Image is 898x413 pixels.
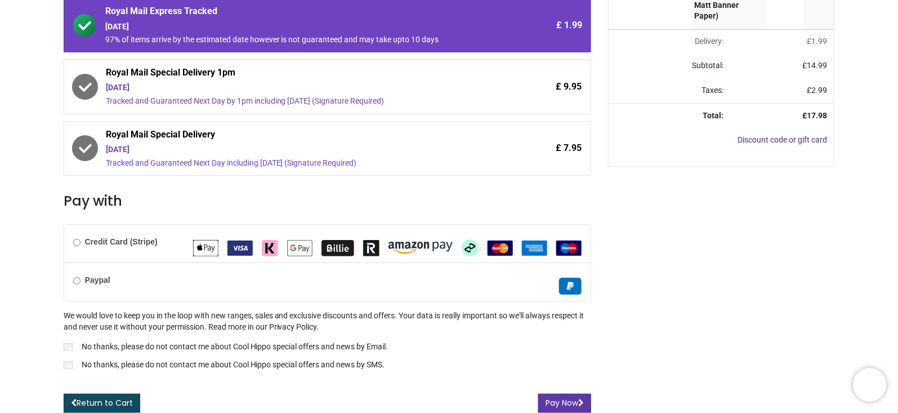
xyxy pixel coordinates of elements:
[106,96,487,107] div: Tracked and Guaranteed Next Day by 1pm including [DATE] (Signature Required)
[488,243,513,252] span: MasterCard
[363,243,379,252] span: Revolut Pay
[609,78,730,103] td: Taxes:
[227,243,253,252] span: VISA
[853,368,887,402] iframe: Brevo live chat
[64,343,73,351] input: No thanks, please do not contact me about Cool Hippo special offers and news by Email.
[538,394,591,413] button: Pay Now
[287,243,312,252] span: Google Pay
[462,239,479,256] img: Afterpay Clearpay
[811,37,827,46] span: 1.99
[609,54,730,78] td: Subtotal:
[64,310,592,372] div: We would love to keep you in the loop with new ranges, sales and exclusive discounts and offers. ...
[559,281,582,290] span: Paypal
[85,237,158,246] b: Credit Card (Stripe)
[802,61,827,70] span: £
[64,361,73,369] input: No thanks, please do not contact me about Cool Hippo special offers and news by SMS.
[802,111,827,120] strong: £
[609,29,730,54] td: Delivery will be updated after choosing a new delivery method
[262,240,278,256] img: Klarna
[388,243,453,252] span: Amazon Pay
[807,37,827,46] span: £
[556,142,582,154] span: £ 7.95
[73,239,81,246] input: Credit Card (Stripe)
[106,144,487,156] div: [DATE]
[64,192,592,211] h3: Pay with
[85,276,110,285] b: Paypal
[807,86,827,95] span: £
[321,243,354,252] span: Billie
[363,240,379,256] img: Revolut Pay
[556,241,582,256] img: Maestro
[287,240,312,256] img: Google Pay
[807,111,827,120] span: 17.98
[811,86,827,95] span: 2.99
[388,242,453,254] img: Amazon Pay
[106,66,487,82] span: Royal Mail Special Delivery 1pm
[262,243,278,252] span: Klarna
[105,34,487,46] div: 97% of items arrive by the estimated date however is not guaranteed and may take upto 10 days
[522,243,547,252] span: American Express
[556,19,582,32] span: £ 1.99
[106,128,487,144] span: Royal Mail Special Delivery
[807,61,827,70] span: 14.99
[321,240,354,256] img: Billie
[82,341,388,353] p: No thanks, please do not contact me about Cool Hippo special offers and news by Email.
[106,158,487,169] div: Tracked and Guaranteed Next Day including [DATE] (Signature Required)
[105,5,487,21] span: Royal Mail Express Tracked
[193,243,218,252] span: Apple Pay
[488,241,513,256] img: MasterCard
[556,81,582,93] span: £ 9.95
[82,359,385,371] p: No thanks, please do not contact me about Cool Hippo special offers and news by SMS.
[559,278,582,295] img: Paypal
[703,111,724,120] strong: Total:
[522,241,547,256] img: American Express
[193,240,218,256] img: Apple Pay
[106,82,487,94] div: [DATE]
[556,243,582,252] span: Maestro
[227,241,253,256] img: VISA
[462,243,479,252] span: Afterpay Clearpay
[105,21,487,33] div: [DATE]
[738,135,827,144] a: Discount code or gift card
[73,277,81,285] input: Paypal
[64,394,140,413] a: Return to Cart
